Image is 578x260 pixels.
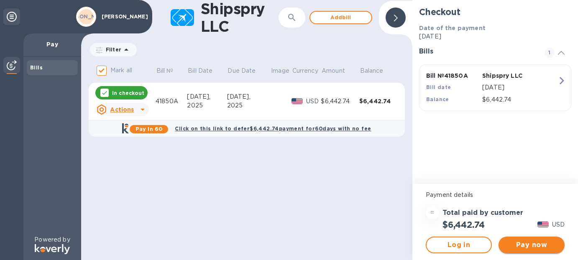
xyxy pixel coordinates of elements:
p: Amount [322,66,345,75]
p: [DATE] [419,32,571,41]
u: Actions [110,106,134,113]
b: Bill date [426,84,451,90]
img: USD [292,98,303,104]
span: Log in [433,240,484,250]
p: In checkout [112,89,144,97]
b: Date of the payment [419,25,486,31]
img: Logo [35,244,70,254]
p: Powered by [34,235,70,244]
div: [DATE], [187,92,227,101]
button: Log in [426,237,492,253]
div: $6,442.74 [359,97,398,105]
p: Bill № [156,66,174,75]
button: Pay now [499,237,565,253]
div: 41850A [156,97,187,106]
h2: Checkout [419,7,571,17]
p: Mark all [110,66,132,75]
h3: Total paid by customer [442,209,523,217]
p: Balance [360,66,384,75]
p: Currency [292,66,318,75]
b: Pay in 60 [136,126,163,132]
span: Pay now [505,240,558,250]
div: 2025 [227,101,271,110]
p: [PERSON_NAME] [102,14,143,20]
div: [DATE], [227,92,271,101]
p: Shipspry LLC [482,71,535,80]
span: Balance [360,66,394,75]
h3: Bills [419,48,535,56]
p: Pay [30,40,74,48]
p: Bill № 41850A [426,71,479,80]
img: USD [537,222,549,227]
button: Addbill [309,11,372,24]
button: Bill №41850AShipspry LLCBill date[DATE]Balance$6,442.74 [419,64,571,111]
span: Bill Date [188,66,223,75]
div: = [426,206,439,219]
p: Image [271,66,289,75]
div: $6,442.74 [321,97,359,106]
p: [DATE] [482,83,558,92]
p: USD [306,97,321,106]
b: Bills [30,64,43,71]
span: Due Date [228,66,266,75]
h2: $6,442.74 [442,219,484,230]
p: Due Date [228,66,256,75]
p: USD [552,220,565,229]
span: 1 [545,48,555,58]
p: $6,442.74 [482,95,558,104]
div: 2025 [187,101,227,110]
span: Amount [322,66,356,75]
span: Bill № [156,66,184,75]
p: Bill Date [188,66,212,75]
p: Filter [102,46,121,53]
b: Click on this link to defer $6,442.74 payment for 60 days with no fee [175,125,371,132]
b: Balance [426,96,449,102]
p: Payment details [426,191,565,199]
b: [PERSON_NAME] [62,13,110,20]
span: Add bill [317,13,365,23]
